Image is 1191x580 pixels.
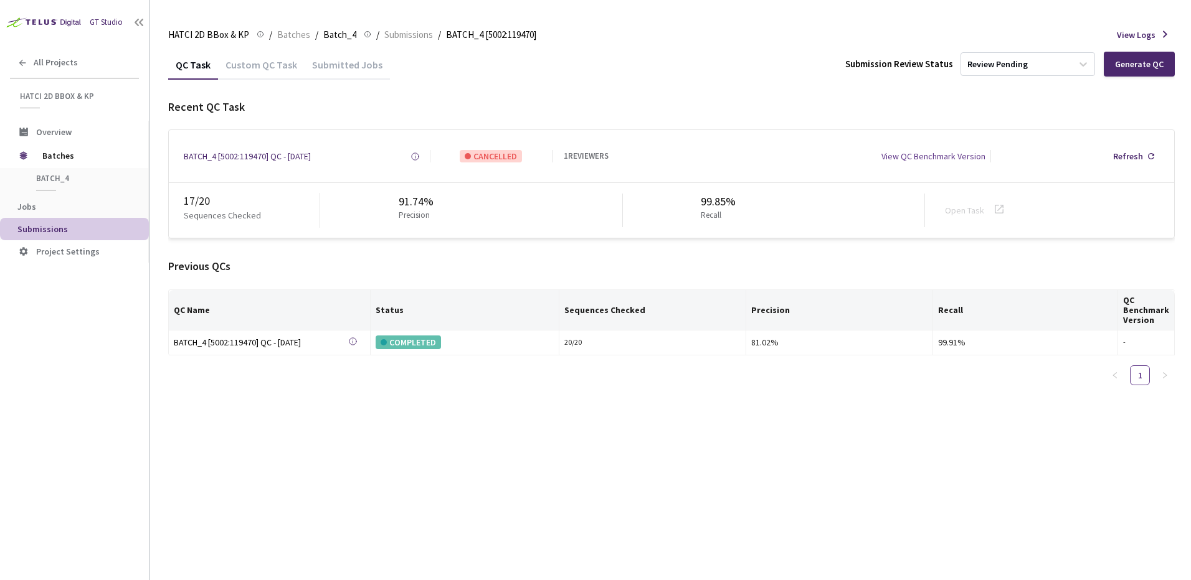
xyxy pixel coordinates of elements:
[1105,365,1125,385] button: left
[1105,365,1125,385] li: Previous Page
[1118,290,1175,330] th: QC Benchmark Version
[168,258,1175,274] div: Previous QCs
[36,126,72,138] span: Overview
[184,209,261,222] p: Sequences Checked
[751,335,927,349] div: 81.02%
[168,27,249,42] span: HATCI 2D BBox & KP
[967,58,1028,70] div: Review Pending
[1115,59,1164,69] div: Generate QC
[17,223,68,235] span: Submissions
[376,27,379,42] li: /
[184,193,320,209] div: 17 / 20
[399,210,430,222] p: Precision
[34,57,78,68] span: All Projects
[323,27,356,42] span: Batch_4
[42,143,128,168] span: Batches
[305,58,390,80] div: Submitted Jobs
[1131,366,1149,385] a: 1
[559,290,746,330] th: Sequences Checked
[1130,365,1150,385] li: 1
[277,27,310,42] span: Batches
[1123,337,1169,348] div: -
[564,151,609,162] div: 1 REVIEWERS
[945,205,984,216] a: Open Task
[20,91,131,101] span: HATCI 2D BBox & KP
[17,201,36,212] span: Jobs
[446,27,536,42] span: BATCH_4 [5002:119470]
[218,58,305,80] div: Custom QC Task
[36,173,128,184] span: Batch_4
[376,335,441,349] div: COMPLETED
[168,99,1175,115] div: Recent QC Task
[174,335,348,349] div: BATCH_4 [5002:119470] QC - [DATE]
[399,194,435,210] div: 91.74%
[460,150,522,162] div: CANCELLED
[564,337,741,348] div: 20 / 20
[438,27,441,42] li: /
[1155,365,1175,385] button: right
[845,57,953,70] div: Submission Review Status
[174,335,348,350] a: BATCH_4 [5002:119470] QC - [DATE]
[701,194,736,210] div: 99.85%
[371,290,559,330] th: Status
[275,27,313,41] a: Batches
[36,246,100,257] span: Project Settings
[933,290,1118,330] th: Recall
[384,27,433,42] span: Submissions
[746,290,932,330] th: Precision
[881,150,985,162] div: View QC Benchmark Version
[1117,29,1155,41] span: View Logs
[1161,372,1169,379] span: right
[168,58,218,80] div: QC Task
[169,290,371,330] th: QC Name
[315,27,318,42] li: /
[382,27,435,41] a: Submissions
[938,335,1113,349] div: 99.91%
[1113,150,1143,162] div: Refresh
[701,210,731,222] p: Recall
[184,150,311,162] a: BATCH_4 [5002:119470] QC - [DATE]
[1155,365,1175,385] li: Next Page
[269,27,272,42] li: /
[90,17,123,29] div: GT Studio
[1111,372,1119,379] span: left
